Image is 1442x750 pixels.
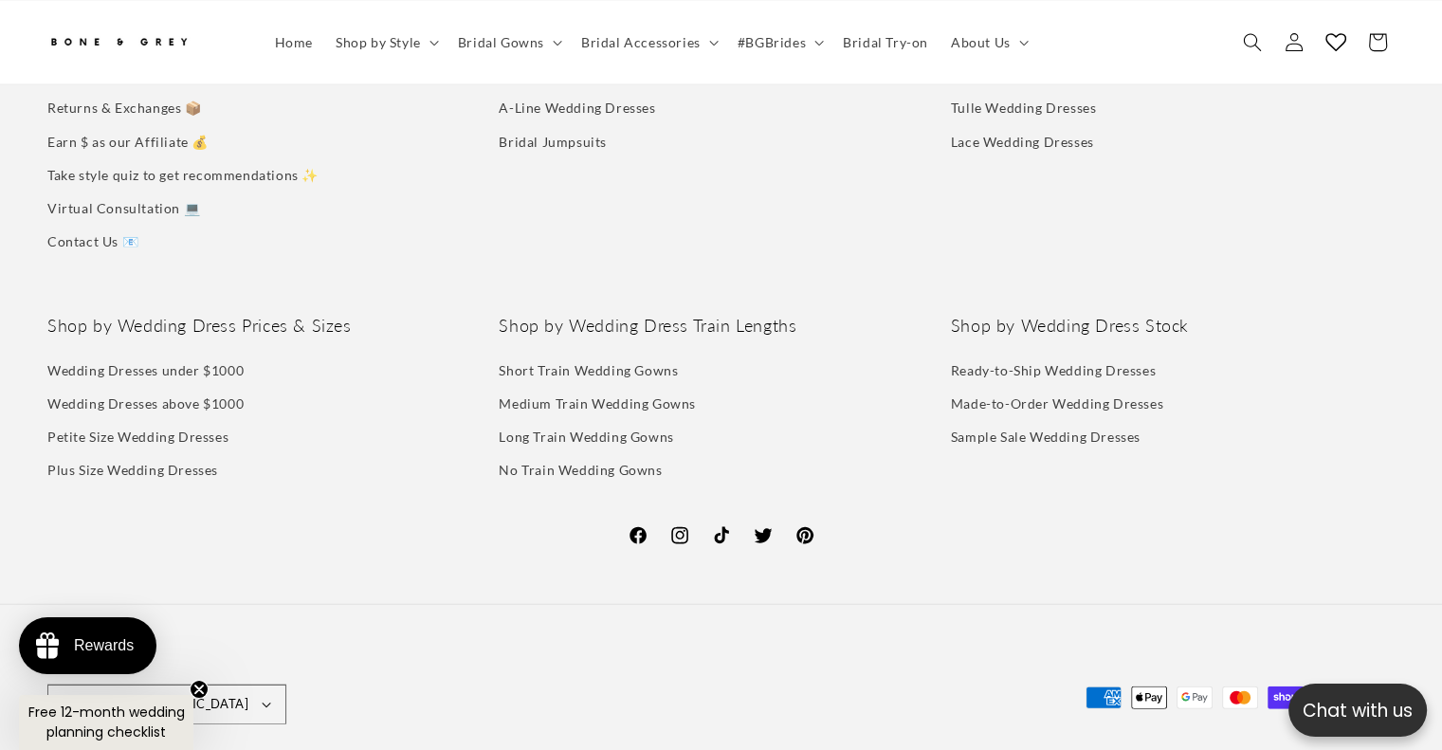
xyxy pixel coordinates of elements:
[47,91,202,124] a: Returns & Exchanges 📦
[499,420,673,453] a: Long Train Wedding Gowns
[1288,684,1427,737] button: Open chatbox
[940,22,1036,62] summary: About Us
[570,22,726,62] summary: Bridal Accessories
[47,358,244,387] a: Wedding Dresses under $1000
[726,22,831,62] summary: #BGBrides
[5,102,257,439] img: 866930
[499,91,655,124] a: A-Line Wedding Dresses
[324,22,447,62] summary: Shop by Style
[47,685,286,724] button: SGD $ | [GEOGRAPHIC_DATA]
[14,448,139,469] div: [PERSON_NAME]
[264,22,324,62] a: Home
[1288,697,1427,724] p: Chat with us
[831,22,940,62] a: Bridal Try-on
[47,27,190,58] img: Bone and Grey Bridal
[843,33,928,50] span: Bridal Try-on
[499,358,678,387] a: Short Train Wedding Gowns
[47,315,491,337] h2: Shop by Wedding Dress Prices & Sizes
[41,19,245,64] a: Bone and Grey Bridal
[47,125,209,158] a: Earn $ as our Affiliate 💰
[19,695,193,750] div: Free 12-month wedding planning checklistClose teaser
[47,158,319,192] a: Take style quiz to get recommendations ✨
[447,22,570,62] summary: Bridal Gowns
[14,503,247,632] div: Super happy with these simple yet gorgeous 10cm pearl studs that elevated the outfit for my intim...
[47,453,218,486] a: Plus Size Wedding Dresses
[738,33,806,50] span: #BGBrides
[74,637,134,654] div: Rewards
[458,33,544,50] span: Bridal Gowns
[47,192,200,225] a: Virtual Consultation 💻
[951,387,1163,420] a: Made-to-Order Wedding Dresses
[1232,21,1273,63] summary: Search
[336,33,421,50] span: Shop by Style
[951,358,1156,387] a: Ready-to-Ship Wedding Dresses
[951,315,1395,337] h2: Shop by Wedding Dress Stock
[951,91,1097,124] a: Tulle Wedding Dresses
[951,33,1011,50] span: About Us
[499,453,662,486] a: No Train Wedding Gowns
[499,387,696,420] a: Medium Train Wedding Gowns
[47,387,244,420] a: Wedding Dresses above $1000
[275,33,313,50] span: Home
[47,420,228,453] a: Petite Size Wedding Dresses
[209,448,247,469] div: [DATE]
[951,125,1094,158] a: Lace Wedding Dresses
[47,225,138,258] a: Contact Us 📧
[190,680,209,699] button: Close teaser
[28,703,185,741] span: Free 12-month wedding planning checklist
[581,33,701,50] span: Bridal Accessories
[499,315,942,337] h2: Shop by Wedding Dress Train Lengths
[499,125,607,158] a: Bridal Jumpsuits
[951,420,1141,453] a: Sample Sale Wedding Dresses
[1221,34,1347,66] button: Write a review
[47,656,286,675] h2: Country/region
